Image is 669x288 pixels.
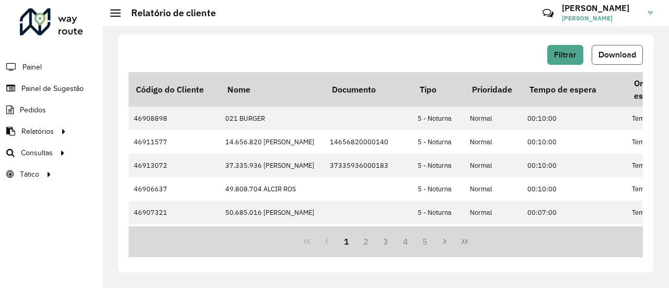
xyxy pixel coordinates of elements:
[129,201,220,224] td: 46907321
[325,130,412,154] td: 14656820000140
[220,72,325,107] th: Nome
[22,62,42,73] span: Painel
[562,3,640,13] h3: [PERSON_NAME]
[547,45,583,65] button: Filtrar
[129,177,220,201] td: 46906637
[412,201,465,224] td: 5 - Noturna
[465,154,522,177] td: Normal
[465,224,522,248] td: Normal
[416,232,435,251] button: 5
[337,232,356,251] button: 1
[376,232,396,251] button: 3
[522,130,627,154] td: 00:10:00
[522,107,627,130] td: 00:10:00
[412,154,465,177] td: 5 - Noturna
[129,107,220,130] td: 46908898
[465,107,522,130] td: Normal
[412,177,465,201] td: 5 - Noturna
[220,177,325,201] td: 49.808.704 ALCIR ROS
[356,232,376,251] button: 2
[522,177,627,201] td: 00:10:00
[220,201,325,224] td: 50.685.016 [PERSON_NAME]
[325,72,412,107] th: Documento
[592,45,643,65] button: Download
[522,154,627,177] td: 00:10:00
[598,50,636,59] span: Download
[21,147,53,158] span: Consultas
[220,154,325,177] td: 37.335.936 [PERSON_NAME]
[412,72,465,107] th: Tipo
[465,201,522,224] td: Normal
[129,224,220,248] td: 46907323
[129,154,220,177] td: 46913072
[435,232,455,251] button: Next Page
[220,224,325,248] td: 50.715.037 [PERSON_NAME]
[396,232,416,251] button: 4
[129,130,220,154] td: 46911577
[20,169,39,180] span: Tático
[537,2,559,25] a: Contato Rápido
[522,72,627,107] th: Tempo de espera
[121,7,216,19] h2: Relatório de cliente
[21,83,84,94] span: Painel de Sugestão
[465,72,522,107] th: Prioridade
[465,177,522,201] td: Normal
[562,14,640,23] span: [PERSON_NAME]
[554,50,576,59] span: Filtrar
[21,126,54,137] span: Relatórios
[129,72,220,107] th: Código do Cliente
[20,105,46,116] span: Pedidos
[220,130,325,154] td: 14.656.820 [PERSON_NAME]
[412,107,465,130] td: 5 - Noturna
[522,201,627,224] td: 00:07:00
[465,130,522,154] td: Normal
[412,130,465,154] td: 5 - Noturna
[412,224,465,248] td: 5 - Noturna
[455,232,475,251] button: Last Page
[220,107,325,130] td: 021 BURGER
[522,224,627,248] td: 00:10:00
[325,154,412,177] td: 37335936000183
